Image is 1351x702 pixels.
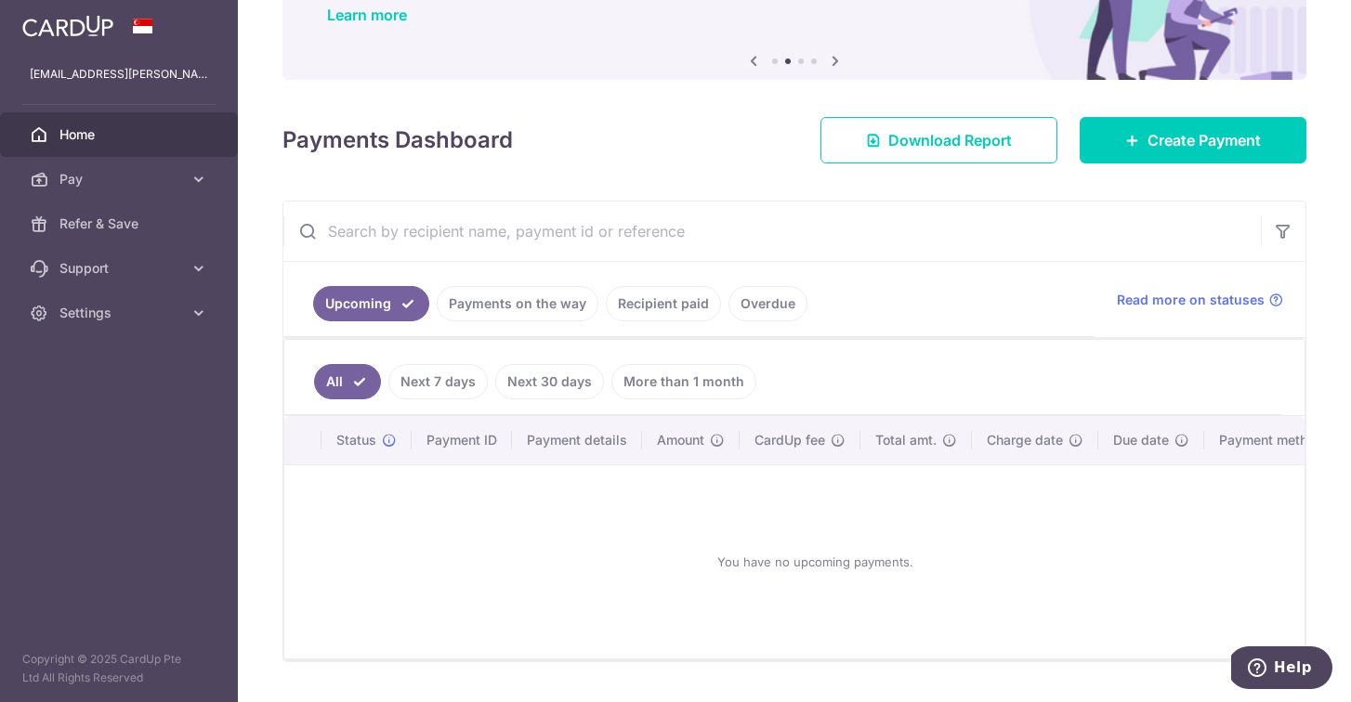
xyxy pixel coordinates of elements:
span: Pay [59,170,182,188]
span: Total amt. [875,431,937,449]
a: Overdue [728,286,807,321]
th: Payment method [1204,416,1345,464]
span: Charge date [987,431,1063,449]
span: Amount [657,431,704,449]
th: Payment details [512,416,642,464]
a: All [314,364,381,399]
a: Next 7 days [388,364,488,399]
th: Payment ID [412,416,512,464]
a: Upcoming [313,286,429,321]
p: [EMAIL_ADDRESS][PERSON_NAME][PERSON_NAME][DOMAIN_NAME] [30,65,208,84]
h4: Payments Dashboard [282,123,513,157]
input: Search by recipient name, payment id or reference [283,201,1261,261]
span: Create Payment [1148,129,1261,151]
a: Recipient paid [606,286,721,321]
span: Read more on statuses [1117,291,1265,309]
a: Learn more [327,6,407,24]
a: Next 30 days [495,364,604,399]
a: More than 1 month [611,364,756,399]
span: Support [59,259,182,278]
iframe: Opens a widget where you can find more information [1231,646,1332,693]
a: Create Payment [1080,117,1306,163]
span: Settings [59,304,182,322]
span: Status [336,431,376,449]
img: CardUp [22,15,113,37]
span: Home [59,125,182,144]
a: Payments on the way [437,286,598,321]
span: CardUp fee [754,431,825,449]
div: You have no upcoming payments. [307,480,1323,643]
span: Download Report [888,129,1012,151]
a: Download Report [820,117,1057,163]
a: Read more on statuses [1117,291,1283,309]
span: Refer & Save [59,214,182,233]
span: Due date [1113,431,1169,449]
